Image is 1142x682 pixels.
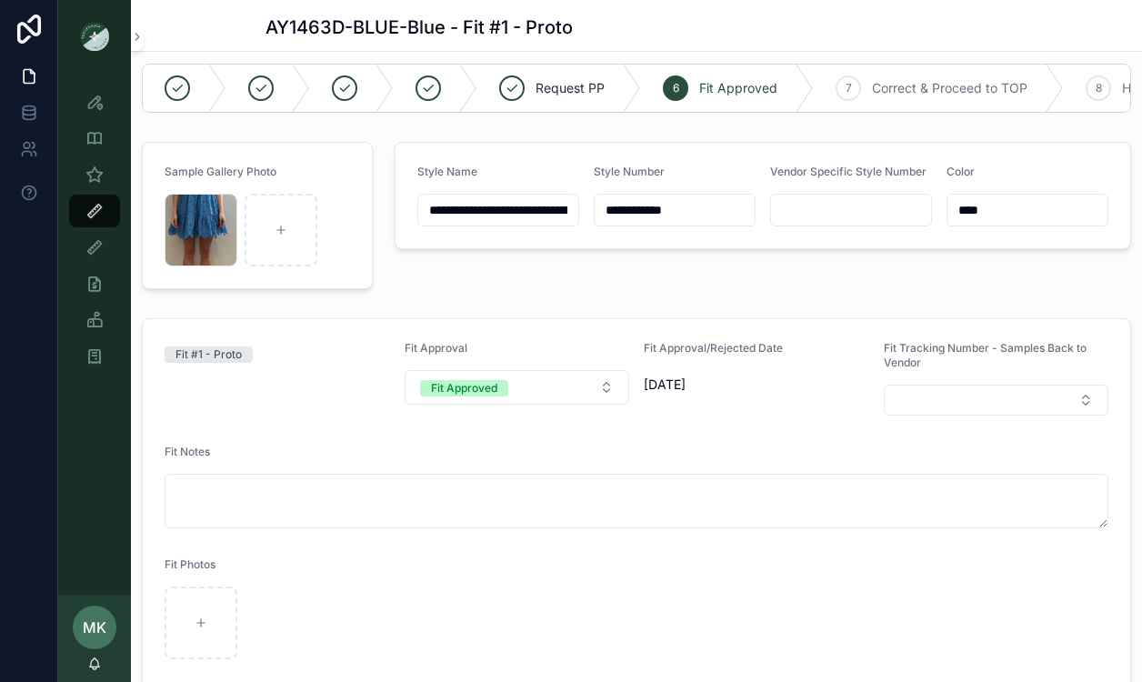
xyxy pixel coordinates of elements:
span: Fit Tracking Number - Samples Back to Vendor [884,341,1087,369]
span: Style Number [594,165,665,178]
span: Request PP [536,79,605,97]
span: Fit Approval/Rejected Date [644,341,783,355]
span: 7 [846,81,852,95]
div: Fit #1 - Proto [175,346,242,363]
span: Fit Approval [405,341,467,355]
span: Fit Photos [165,557,215,571]
div: Fit Approved [431,380,497,396]
button: Select Button [884,385,1109,416]
span: Correct & Proceed to TOP [872,79,1027,97]
span: Fit Approved [699,79,777,97]
span: 8 [1096,81,1102,95]
span: 6 [673,81,679,95]
span: Color [947,165,975,178]
div: scrollable content [58,73,131,396]
span: Sample Gallery Photo [165,165,276,178]
span: Vendor Specific Style Number [770,165,927,178]
span: MK [83,617,106,638]
span: Fit Notes [165,445,210,458]
span: Style Name [417,165,477,178]
img: App logo [80,22,109,51]
button: Select Button [405,370,630,405]
h1: AY1463D-BLUE-Blue - Fit #1 - Proto [265,15,573,40]
span: [DATE] [644,376,869,394]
